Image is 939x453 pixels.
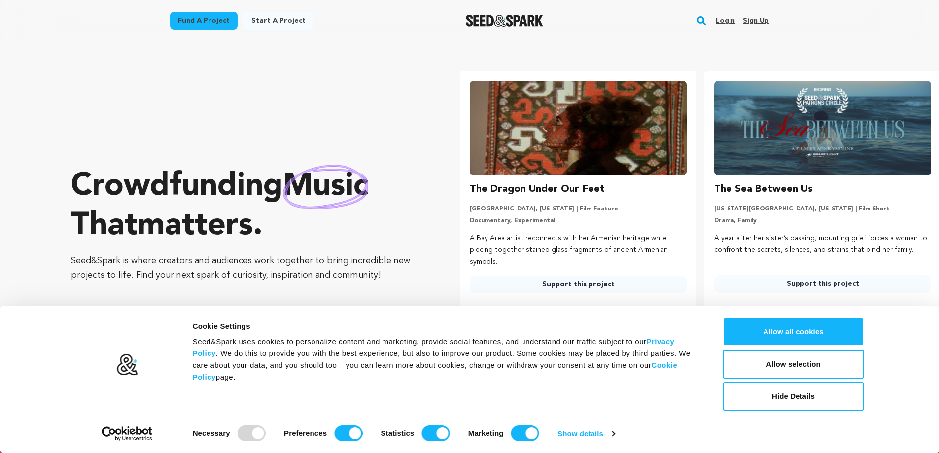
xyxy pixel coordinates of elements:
a: Show details [557,426,615,441]
p: A year after her sister’s passing, mounting grief forces a woman to confront the secrets, silence... [714,233,931,256]
img: Seed&Spark Logo Dark Mode [466,15,543,27]
div: Seed&Spark uses cookies to personalize content and marketing, provide social features, and unders... [193,336,701,383]
button: Allow all cookies [723,317,864,346]
h3: The Dragon Under Our Feet [470,181,605,197]
a: Login [716,13,735,29]
legend: Consent Selection [192,421,193,422]
a: Seed&Spark Homepage [466,15,543,27]
span: matters [138,210,253,242]
a: Sign up [743,13,769,29]
p: Drama, Family [714,217,931,225]
button: Hide Details [723,382,864,411]
p: Seed&Spark is where creators and audiences work together to bring incredible new projects to life... [71,254,420,282]
img: logo [116,353,138,376]
a: Start a project [243,12,313,30]
strong: Necessary [193,429,230,437]
button: Allow selection [723,350,864,379]
p: Documentary, Experimental [470,217,687,225]
a: Usercentrics Cookiebot - opens in a new window [84,426,170,441]
strong: Preferences [284,429,327,437]
a: Support this project [470,276,687,293]
img: The Dragon Under Our Feet image [470,81,687,175]
strong: Marketing [468,429,504,437]
a: Fund a project [170,12,238,30]
img: hand sketched image [283,165,368,209]
p: A Bay Area artist reconnects with her Armenian heritage while piecing together stained glass frag... [470,233,687,268]
strong: Statistics [381,429,415,437]
p: Crowdfunding that . [71,167,420,246]
img: The Sea Between Us image [714,81,931,175]
a: Support this project [714,275,931,293]
div: Cookie Settings [193,320,701,332]
p: [GEOGRAPHIC_DATA], [US_STATE] | Film Feature [470,205,687,213]
h3: The Sea Between Us [714,181,813,197]
p: [US_STATE][GEOGRAPHIC_DATA], [US_STATE] | Film Short [714,205,931,213]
